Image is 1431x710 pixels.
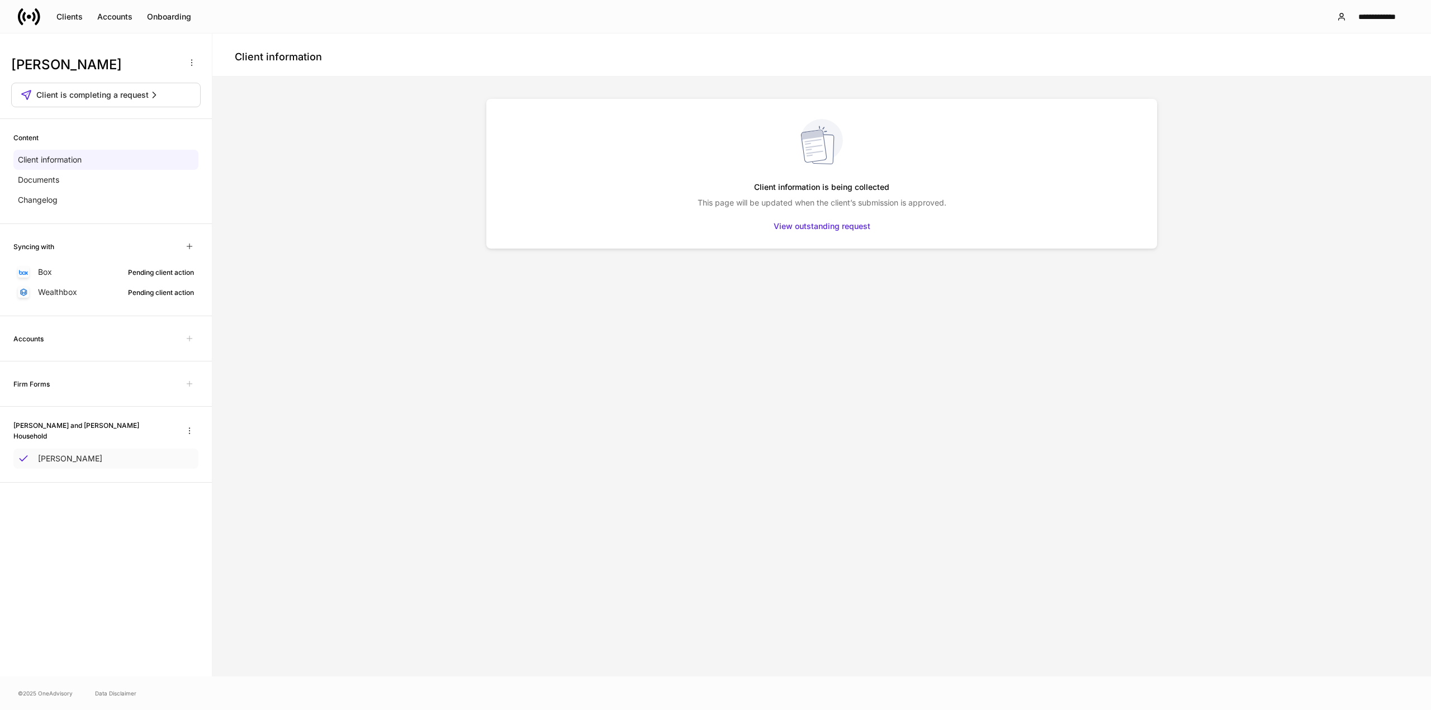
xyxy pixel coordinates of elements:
h6: Firm Forms [13,379,50,389]
h4: Client information [235,50,322,64]
p: Documents [18,174,59,185]
a: Changelog [13,190,198,210]
a: BoxPending client action [13,262,198,282]
span: Client is completing a request [36,89,149,101]
p: Client information [18,154,82,165]
h6: Accounts [13,333,44,344]
h5: Client information is being collected [754,177,889,197]
h3: [PERSON_NAME] [11,56,178,74]
div: View outstanding request [774,221,870,232]
p: Box [38,266,52,278]
span: Unavailable with outstanding requests for information [181,375,198,393]
p: Changelog [18,194,58,206]
button: Client is completing a request [11,83,201,107]
span: © 2025 OneAdvisory [18,689,73,698]
p: This page will be updated when the client’s submission is approved. [698,197,946,208]
button: Clients [49,8,90,26]
a: [PERSON_NAME] [13,449,198,469]
div: Onboarding [147,11,191,22]
div: Pending client action [128,267,194,278]
a: Client information [13,150,198,170]
h6: [PERSON_NAME] and [PERSON_NAME] Household [13,420,172,441]
button: Onboarding [140,8,198,26]
button: Accounts [90,8,140,26]
h6: Syncing with [13,241,54,252]
p: [PERSON_NAME] [38,453,102,464]
a: Documents [13,170,198,190]
div: Pending client action [128,287,194,298]
img: oYqM9ojoZLfzCHUefNbBcWHcyDPbQKagtYciMC8pFl3iZXy3dU33Uwy+706y+0q2uJ1ghNQf2OIHrSh50tUd9HaB5oMc62p0G... [19,270,28,275]
div: Clients [56,11,83,22]
h6: Content [13,132,39,143]
a: Data Disclaimer [95,689,136,698]
div: Accounts [97,11,132,22]
button: View outstanding request [766,217,878,235]
a: WealthboxPending client action [13,282,198,302]
p: Wealthbox [38,287,77,298]
span: Unavailable with outstanding requests for information [181,330,198,347]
